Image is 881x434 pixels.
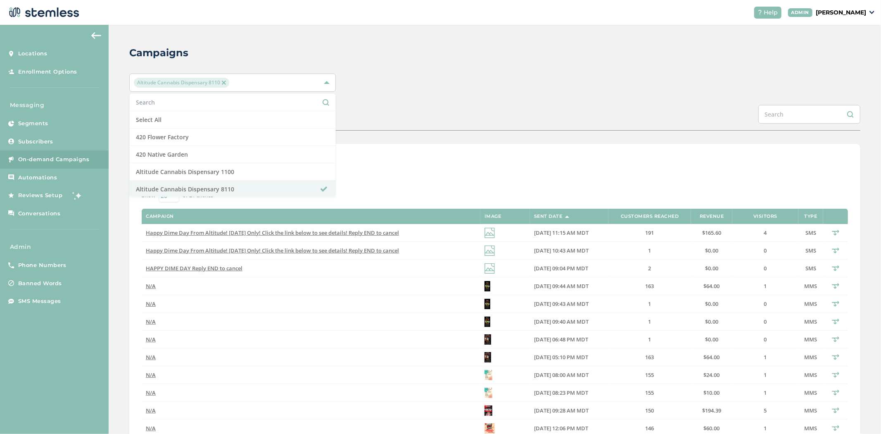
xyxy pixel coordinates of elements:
span: MMS [805,336,817,343]
label: 0 [736,336,794,343]
span: Subscribers [18,138,53,146]
label: 1 [736,425,794,432]
span: $194.39 [702,407,721,414]
span: 1 [648,318,651,325]
li: Altitude Cannabis Dispensary 8110 [130,181,335,198]
li: Select All [130,111,335,129]
label: 1 [613,336,687,343]
label: 1 [736,283,794,290]
div: ADMIN [788,8,813,17]
span: 1 [764,371,767,379]
img: bkTy116WHpQi4xwjoFyh8OVzojAnMGpzlPPdxBV.png [484,352,491,362]
span: N/A [146,318,156,325]
label: 0 [736,265,794,272]
label: MMS [803,318,819,325]
span: Segments [18,119,48,128]
li: 420 Native Garden [130,146,335,163]
span: Happy Dime Day From Altitude! [DATE] Only! Click the link below to see details! Reply END to cancel [146,229,399,236]
label: 05/17/2025 09:44 AM MDT [534,283,604,290]
span: MMS [805,353,817,361]
label: MMS [803,283,819,290]
img: icon-arrow-back-accent-c549486e.svg [91,32,101,39]
label: Happy Dime Day From Altitude! Today Only! Click the link below to see details! Reply END to cancel [146,247,476,254]
label: $0.00 [695,265,728,272]
span: $60.00 [704,424,720,432]
label: 05/16/2025 05:10 PM MDT [534,354,604,361]
span: $0.00 [705,265,718,272]
label: N/A [146,300,476,308]
label: 1 [613,318,687,325]
label: N/A [146,425,476,432]
span: SMS Messages [18,297,61,305]
span: 191 [646,229,654,236]
label: SMS [803,229,819,236]
label: SMS [803,247,819,254]
label: $0.00 [695,318,728,325]
span: 1 [648,336,651,343]
label: $64.00 [695,354,728,361]
span: 0 [764,318,767,325]
label: $64.00 [695,283,728,290]
span: [DATE] 10:43 AM MDT [534,247,589,254]
img: icon-img-d887fa0c.svg [484,246,495,256]
label: $165.60 [695,229,728,236]
p: [PERSON_NAME] [816,8,866,17]
label: Campaign [146,214,174,219]
span: 155 [646,371,654,379]
span: SMS [805,229,816,236]
label: N/A [146,318,476,325]
span: [DATE] 09:43 AM MDT [534,300,589,308]
label: 09/09/2025 09:04 PM MDT [534,265,604,272]
span: Reviews Setup [18,191,63,200]
label: N/A [146,407,476,414]
div: Chat Widget [840,394,881,434]
span: $0.00 [705,247,718,254]
label: MMS [803,425,819,432]
span: N/A [146,389,156,396]
span: 0 [764,247,767,254]
img: icon-close-accent-8a337256.svg [222,81,226,85]
li: 420 Flower Factory [130,129,335,146]
span: 163 [646,353,654,361]
img: glitter-stars-b7820f95.gif [69,187,85,204]
label: MMS [803,336,819,343]
img: icon-sort-1e1d7615.svg [565,216,569,218]
label: 150 [613,407,687,414]
span: N/A [146,353,156,361]
span: 1 [764,389,767,396]
span: 1 [648,247,651,254]
span: N/A [146,407,156,414]
span: N/A [146,424,156,432]
span: MMS [805,424,817,432]
span: [DATE] 09:44 AM MDT [534,282,589,290]
img: icon-img-d887fa0c.svg [484,263,495,274]
label: 09/10/2025 11:15 AM MDT [534,229,604,236]
span: [DATE] 11:15 AM MDT [534,229,589,236]
label: 1 [736,372,794,379]
span: 163 [646,282,654,290]
input: Search [758,105,860,124]
span: 146 [646,424,654,432]
span: [DATE] 09:04 PM MDT [534,265,588,272]
span: N/A [146,336,156,343]
label: MMS [803,389,819,396]
label: 04/19/2025 08:00 AM MDT [534,372,604,379]
label: 1 [613,247,687,254]
span: MMS [805,318,817,325]
span: 150 [646,407,654,414]
label: 09/10/2025 10:43 AM MDT [534,247,604,254]
label: SMS [803,265,819,272]
label: 4 [736,229,794,236]
span: SMS [805,265,816,272]
img: lRj4k1QQc4e3UObRf9WxxebeoXsnWh2r.png [484,334,491,345]
span: 0 [764,300,767,308]
label: Revenue [700,214,724,219]
label: 155 [613,389,687,396]
label: 155 [613,372,687,379]
label: HAPPY DIME DAY Reply END to cancel [146,265,476,272]
span: HAPPY DIME DAY Reply END to cancel [146,265,242,272]
label: $10.00 [695,389,728,396]
label: MMS [803,407,819,414]
label: 163 [613,354,687,361]
span: Happy Dime Day From Altitude! [DATE] Only! Click the link below to see details! Reply END to cancel [146,247,399,254]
